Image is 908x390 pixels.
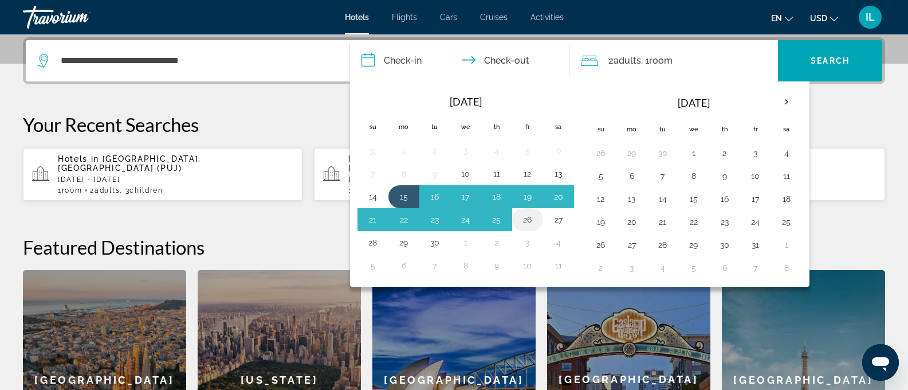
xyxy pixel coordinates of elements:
span: Room [649,55,673,66]
p: [DATE] - [DATE] [58,175,293,184]
span: USD [810,14,827,23]
button: Day 11 [549,258,568,274]
button: Day 14 [364,189,382,205]
button: Day 2 [716,145,734,161]
button: Hotels in [GEOGRAPHIC_DATA], [GEOGRAPHIC_DATA] (PUJ)[DATE] - [DATE]1Room2Adults, 3Children [23,147,302,201]
button: Day 6 [716,260,734,276]
button: Day 10 [518,258,537,274]
button: Day 29 [685,237,703,253]
span: 1 [349,186,373,194]
button: Day 3 [746,145,765,161]
button: Day 11 [488,166,506,182]
span: IL [866,11,875,23]
button: Day 29 [395,235,413,251]
th: [DATE] [388,89,543,114]
button: Day 20 [623,214,641,230]
button: Day 3 [623,260,641,276]
button: Day 8 [685,168,703,184]
a: Cruises [480,13,508,22]
span: , 1 [641,53,673,69]
span: , 3 [120,186,163,194]
button: Day 15 [685,191,703,207]
button: Day 4 [488,143,506,159]
button: Day 8 [457,258,475,274]
button: Day 24 [457,212,475,228]
button: Day 27 [623,237,641,253]
button: Day 5 [364,258,382,274]
span: Hotels [345,13,369,22]
button: Day 4 [777,145,796,161]
span: 1 [58,186,82,194]
button: Day 2 [488,235,506,251]
span: [GEOGRAPHIC_DATA], [GEOGRAPHIC_DATA] [349,154,492,173]
button: Day 12 [518,166,537,182]
button: Day 26 [518,212,537,228]
button: Day 5 [592,168,610,184]
div: Search widget [26,40,882,81]
span: en [771,14,782,23]
h2: Featured Destinations [23,236,885,259]
p: Your Recent Searches [23,113,885,136]
button: Day 7 [426,258,444,274]
button: Day 30 [654,145,672,161]
button: Day 9 [426,166,444,182]
span: 2 [90,186,120,194]
a: Activities [530,13,564,22]
span: 2 [608,53,641,69]
button: Day 2 [426,143,444,159]
button: Day 6 [395,258,413,274]
button: Day 16 [426,189,444,205]
button: Day 5 [518,143,537,159]
button: Day 23 [426,212,444,228]
button: Day 3 [518,235,537,251]
button: Day 25 [488,212,506,228]
button: Day 28 [364,235,382,251]
button: Day 31 [746,237,765,253]
button: Day 15 [395,189,413,205]
th: [DATE] [616,89,771,116]
span: [GEOGRAPHIC_DATA], [GEOGRAPHIC_DATA] (PUJ) [58,154,201,173]
button: Day 22 [395,212,413,228]
button: Day 28 [592,145,610,161]
button: Day 8 [777,260,796,276]
button: Change currency [810,10,838,26]
button: Day 9 [716,168,734,184]
button: Day 4 [654,260,672,276]
button: Day 18 [488,189,506,205]
span: Room [62,186,82,194]
button: Day 9 [488,258,506,274]
span: Hotels in [349,154,390,163]
button: Day 30 [716,237,734,253]
button: Day 6 [549,143,568,159]
button: Day 24 [746,214,765,230]
button: Day 21 [654,214,672,230]
button: Day 19 [592,214,610,230]
a: Travorium [23,2,137,32]
button: Day 17 [746,191,765,207]
span: Children [129,186,163,194]
button: Day 25 [777,214,796,230]
button: Day 7 [364,166,382,182]
button: Day 20 [549,189,568,205]
p: [DATE] - [DATE] [349,175,584,184]
button: Day 31 [364,143,382,159]
button: Day 13 [549,166,568,182]
button: Day 21 [364,212,382,228]
button: Day 19 [518,189,537,205]
button: Day 1 [457,235,475,251]
span: Hotels in [58,154,99,163]
span: Adults [614,55,641,66]
button: Day 5 [685,260,703,276]
button: Day 7 [746,260,765,276]
button: Day 26 [592,237,610,253]
button: Day 10 [746,168,765,184]
button: Day 30 [426,235,444,251]
button: Day 1 [777,237,796,253]
button: Day 11 [777,168,796,184]
button: Day 12 [592,191,610,207]
button: Travelers: 2 adults, 0 children [569,40,778,81]
button: Day 17 [457,189,475,205]
a: Flights [392,13,417,22]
